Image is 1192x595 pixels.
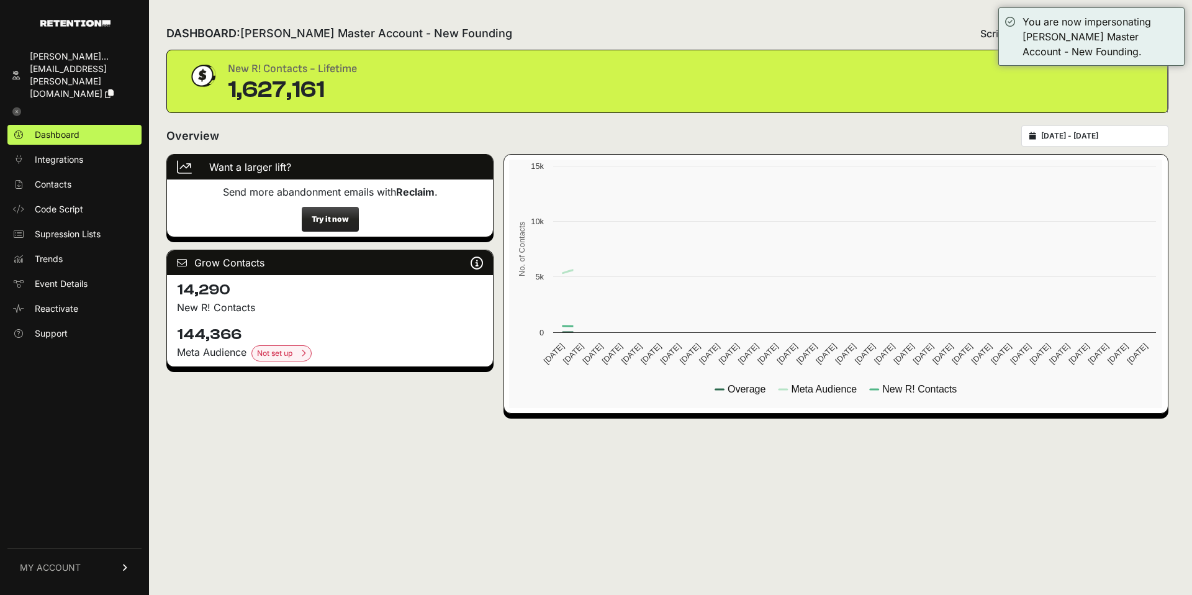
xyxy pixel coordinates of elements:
[970,342,994,366] text: [DATE]
[872,342,896,366] text: [DATE]
[30,50,137,63] div: [PERSON_NAME]...
[600,342,625,366] text: [DATE]
[7,324,142,343] a: Support
[620,342,644,366] text: [DATE]
[177,325,483,345] h4: 144,366
[1106,342,1130,366] text: [DATE]
[792,384,857,394] text: Meta Audience
[7,224,142,244] a: Supression Lists
[1023,14,1178,59] div: You are now impersonating [PERSON_NAME] Master Account - New Founding.
[911,342,936,366] text: [DATE]
[697,342,721,366] text: [DATE]
[7,125,142,145] a: Dashboard
[7,274,142,294] a: Event Details
[1067,342,1091,366] text: [DATE]
[639,342,663,366] text: [DATE]
[1126,342,1150,366] text: [DATE]
[177,184,483,199] p: Send more abandonment emails with .
[35,253,63,265] span: Trends
[728,384,765,394] text: Overage
[30,63,107,99] span: [EMAIL_ADDRESS][PERSON_NAME][DOMAIN_NAME]
[1028,342,1052,366] text: [DATE]
[167,250,493,275] div: Grow Contacts
[931,342,955,366] text: [DATE]
[1047,342,1072,366] text: [DATE]
[35,327,68,340] span: Support
[167,155,493,179] div: Want a larger lift?
[775,342,800,366] text: [DATE]
[7,47,142,104] a: [PERSON_NAME]... [EMAIL_ADDRESS][PERSON_NAME][DOMAIN_NAME]
[536,272,544,281] text: 5k
[717,342,741,366] text: [DATE]
[20,561,81,574] span: MY ACCOUNT
[518,222,527,276] text: No. of Contacts
[166,25,512,42] h2: DASHBOARD:
[1009,342,1033,366] text: [DATE]
[228,60,357,78] div: New R! Contacts - Lifetime
[177,280,483,300] h4: 14,290
[540,328,544,337] text: 0
[35,129,79,141] span: Dashboard
[35,203,83,216] span: Code Script
[980,26,1039,41] span: Script status
[7,548,142,586] a: MY ACCOUNT
[35,153,83,166] span: Integrations
[7,199,142,219] a: Code Script
[1086,342,1111,366] text: [DATE]
[7,150,142,170] a: Integrations
[531,161,544,171] text: 15k
[678,342,702,366] text: [DATE]
[177,300,483,315] p: New R! Contacts
[883,384,957,394] text: New R! Contacts
[561,342,585,366] text: [DATE]
[531,217,544,226] text: 10k
[187,60,218,91] img: dollar-coin-05c43ed7efb7bc0c12610022525b4bbbb207c7efeef5aecc26f025e68dcafac9.png
[736,342,761,366] text: [DATE]
[756,342,780,366] text: [DATE]
[580,342,605,366] text: [DATE]
[396,186,435,198] strong: Reclaim
[950,342,975,366] text: [DATE]
[177,345,483,361] div: Meta Audience
[795,342,819,366] text: [DATE]
[7,299,142,319] a: Reactivate
[834,342,858,366] text: [DATE]
[892,342,916,366] text: [DATE]
[228,78,357,102] div: 1,627,161
[35,228,101,240] span: Supression Lists
[989,342,1013,366] text: [DATE]
[35,302,78,315] span: Reactivate
[35,278,88,290] span: Event Details
[7,249,142,269] a: Trends
[166,127,219,145] h2: Overview
[659,342,683,366] text: [DATE]
[240,27,512,40] span: [PERSON_NAME] Master Account - New Founding
[814,342,838,366] text: [DATE]
[853,342,877,366] text: [DATE]
[542,342,566,366] text: [DATE]
[40,20,111,27] img: Retention.com
[7,175,142,194] a: Contacts
[312,214,349,224] strong: Try it now
[35,178,71,191] span: Contacts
